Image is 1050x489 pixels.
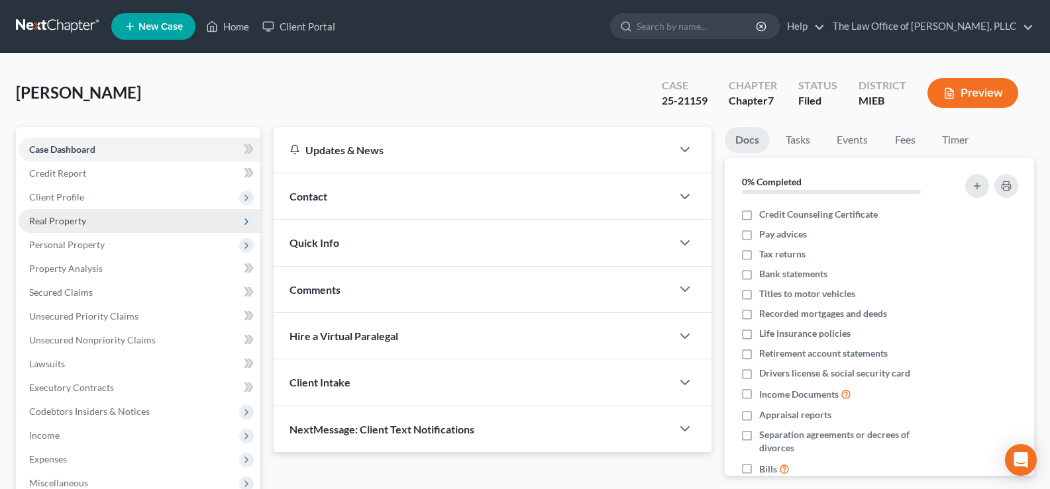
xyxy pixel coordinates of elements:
a: Fees [884,127,926,153]
span: Contact [289,190,327,202]
span: Appraisal reports [759,408,831,422]
span: Property Analysis [29,263,103,274]
a: Tasks [775,127,821,153]
div: Chapter [729,78,777,93]
span: Hire a Virtual Paralegal [289,330,398,342]
span: Life insurance policies [759,327,851,340]
strong: 0% Completed [742,176,802,187]
div: Status [798,78,837,93]
span: Case Dashboard [29,144,95,155]
a: Docs [725,127,770,153]
a: Timer [931,127,979,153]
span: Lawsuits [29,358,65,369]
span: Bank statements [759,267,827,281]
a: Case Dashboard [19,138,260,161]
a: The Law Office of [PERSON_NAME], PLLC [826,15,1033,38]
span: Drivers license & social security card [759,367,910,380]
button: Preview [927,78,1018,108]
span: Real Property [29,215,86,226]
a: Events [826,127,878,153]
span: 7 [768,94,774,107]
div: Updates & News [289,143,656,157]
span: Miscellaneous [29,477,88,488]
div: MIEB [859,93,906,109]
a: Property Analysis [19,257,260,281]
span: NextMessage: Client Text Notifications [289,423,474,435]
span: Client Intake [289,376,350,388]
span: Tax returns [759,247,806,261]
div: Open Intercom Messenger [1005,444,1037,476]
div: District [859,78,906,93]
span: Titles to motor vehicles [759,287,855,300]
a: Client Portal [256,15,342,38]
a: Help [780,15,825,38]
span: Codebtors Insiders & Notices [29,406,150,417]
span: Recorded mortgages and deeds [759,307,887,320]
span: Credit Counseling Certificate [759,208,878,221]
a: Lawsuits [19,352,260,376]
span: Separation agreements or decrees of divorces [759,428,945,455]
span: Unsecured Nonpriority Claims [29,334,156,345]
span: Client Profile [29,191,84,202]
div: 25-21159 [662,93,708,109]
div: Chapter [729,93,777,109]
span: Credit Report [29,167,86,179]
a: Home [199,15,256,38]
span: Bills [759,463,777,476]
a: Credit Report [19,161,260,185]
span: Secured Claims [29,287,93,298]
a: Executory Contracts [19,376,260,400]
span: Income Documents [759,388,839,401]
a: Secured Claims [19,281,260,304]
span: Income [29,429,60,441]
a: Unsecured Nonpriority Claims [19,328,260,352]
span: Executory Contracts [29,382,114,393]
span: Personal Property [29,239,105,250]
div: Case [662,78,708,93]
span: Pay advices [759,228,807,241]
span: Retirement account statements [759,347,888,360]
a: Unsecured Priority Claims [19,304,260,328]
div: Filed [798,93,837,109]
span: Expenses [29,453,67,465]
span: [PERSON_NAME] [16,83,141,102]
span: Quick Info [289,236,339,249]
span: New Case [138,22,183,32]
span: Unsecured Priority Claims [29,310,138,322]
span: Comments [289,283,341,296]
input: Search by name... [637,14,758,38]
